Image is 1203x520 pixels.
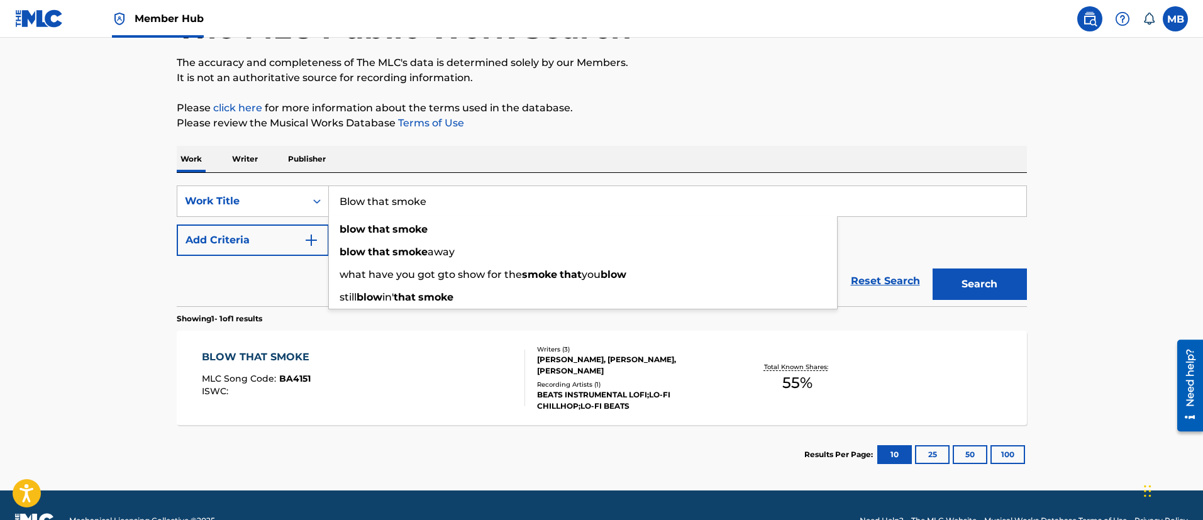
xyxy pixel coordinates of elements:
p: Results Per Page: [804,449,876,460]
button: 100 [990,445,1025,464]
p: The accuracy and completeness of The MLC's data is determined solely by our Members. [177,55,1027,70]
div: Writers ( 3 ) [537,345,727,354]
span: you [582,268,601,280]
p: Please review the Musical Works Database [177,116,1027,131]
p: Please for more information about the terms used in the database. [177,101,1027,116]
div: Work Title [185,194,298,209]
span: in' [382,291,394,303]
img: MLC Logo [15,9,64,28]
button: 50 [953,445,987,464]
iframe: Resource Center [1168,335,1203,436]
img: search [1082,11,1097,26]
button: 10 [877,445,912,464]
strong: blow [601,268,626,280]
span: Member Hub [135,11,204,26]
span: away [428,246,455,258]
span: what have you got gto show for the [340,268,522,280]
span: ISWC : [202,385,231,397]
button: Search [933,268,1027,300]
span: still [340,291,357,303]
div: Drag [1144,472,1151,510]
a: Public Search [1077,6,1102,31]
strong: blow [357,291,382,303]
strong: smoke [522,268,557,280]
div: BEATS INSTRUMENTAL LOFI;LO-FI CHILLHOP;LO-FI BEATS [537,389,727,412]
p: Writer [228,146,262,172]
strong: smoke [392,246,428,258]
strong: blow [340,223,365,235]
div: Recording Artists ( 1 ) [537,380,727,389]
div: [PERSON_NAME], [PERSON_NAME], [PERSON_NAME] [537,354,727,377]
strong: that [394,291,416,303]
span: BA4151 [279,373,311,384]
p: Total Known Shares: [764,362,831,372]
strong: that [560,268,582,280]
strong: smoke [392,223,428,235]
iframe: Chat Widget [1140,460,1203,520]
div: User Menu [1163,6,1188,31]
div: Notifications [1143,13,1155,25]
strong: blow [340,246,365,258]
span: 55 % [782,372,812,394]
strong: that [368,223,390,235]
button: Add Criteria [177,224,329,256]
p: Work [177,146,206,172]
div: BLOW THAT SMOKE [202,350,316,365]
p: Publisher [284,146,330,172]
button: 25 [915,445,950,464]
p: It is not an authoritative source for recording information. [177,70,1027,86]
img: help [1115,11,1130,26]
strong: smoke [418,291,453,303]
strong: that [368,246,390,258]
div: Help [1110,6,1135,31]
img: 9d2ae6d4665cec9f34b9.svg [304,233,319,248]
span: MLC Song Code : [202,373,279,384]
img: Top Rightsholder [112,11,127,26]
a: Terms of Use [396,117,464,129]
p: Showing 1 - 1 of 1 results [177,313,262,324]
a: BLOW THAT SMOKEMLC Song Code:BA4151ISWC:Writers (3)[PERSON_NAME], [PERSON_NAME], [PERSON_NAME]Rec... [177,331,1027,425]
a: Reset Search [845,267,926,295]
a: click here [213,102,262,114]
form: Search Form [177,185,1027,306]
